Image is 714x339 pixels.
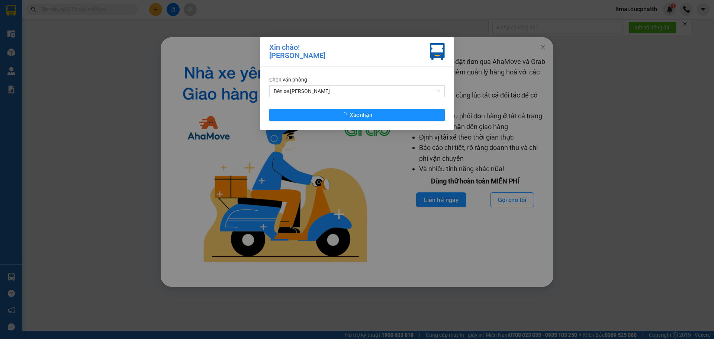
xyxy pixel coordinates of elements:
[430,43,445,60] img: vxr-icon
[269,76,445,84] div: Chọn văn phòng
[269,43,325,60] div: Xin chào! [PERSON_NAME]
[274,86,440,97] span: Bến xe Hoằng Hóa
[269,109,445,121] button: Xác nhận
[342,112,350,118] span: loading
[350,111,372,119] span: Xác nhận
